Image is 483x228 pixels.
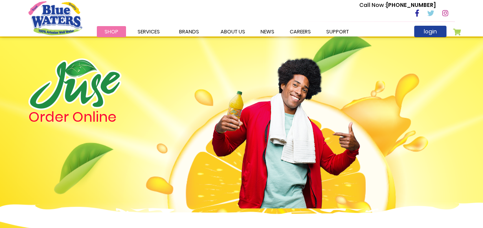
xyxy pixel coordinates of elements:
a: about us [213,26,253,37]
span: Shop [105,28,118,35]
span: Services [138,28,160,35]
a: News [253,26,282,37]
a: Brands [171,26,207,37]
a: support [319,26,357,37]
span: Call Now : [359,1,386,9]
a: Services [130,26,168,37]
a: Shop [97,26,126,37]
span: Brands [179,28,199,35]
h4: Order Online [28,110,199,124]
img: logo [28,58,121,110]
p: [PHONE_NUMBER] [359,1,436,9]
a: store logo [28,1,82,35]
a: careers [282,26,319,37]
a: login [414,26,446,37]
img: man.png [211,44,361,208]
